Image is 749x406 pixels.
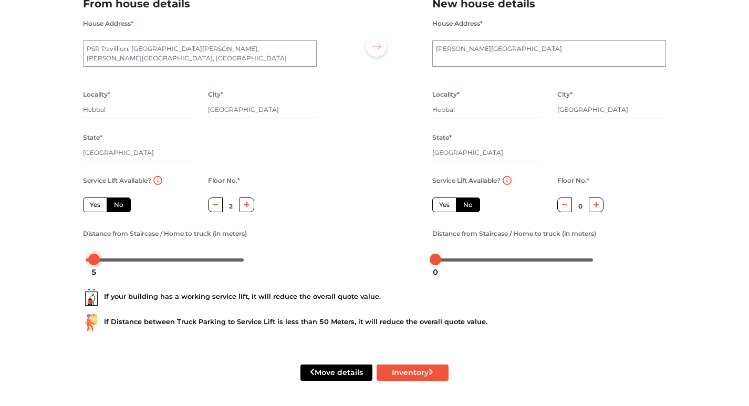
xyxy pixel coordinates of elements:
[432,40,666,67] textarea: [PERSON_NAME][GEOGRAPHIC_DATA]
[456,197,480,212] label: No
[83,88,110,101] label: Locality
[557,174,589,188] label: Floor No.
[432,174,501,188] label: Service Lift Available?
[377,365,449,381] button: Inventory
[83,227,247,241] label: Distance from Staircase / Home to truck (in meters)
[432,88,460,101] label: Locality
[300,365,372,381] button: Move details
[83,40,317,67] textarea: PSR Pavillion, [GEOGRAPHIC_DATA][PERSON_NAME], [PERSON_NAME][GEOGRAPHIC_DATA], [GEOGRAPHIC_DATA]
[83,197,107,212] label: Yes
[432,197,456,212] label: Yes
[432,131,452,144] label: State
[429,263,442,281] div: 0
[107,197,131,212] label: No
[83,314,100,331] img: ...
[432,17,483,30] label: House Address
[83,131,102,144] label: State
[557,88,573,101] label: City
[208,174,240,188] label: Floor No.
[83,174,151,188] label: Service Lift Available?
[83,17,133,30] label: House Address
[87,263,101,281] div: 5
[432,227,596,241] label: Distance from Staircase / Home to truck (in meters)
[208,88,223,101] label: City
[83,289,100,306] img: ...
[83,289,666,306] div: If your building has a working service lift, it will reduce the overall quote value.
[83,314,666,331] div: If Distance between Truck Parking to Service Lift is less than 50 Meters, it will reduce the over...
